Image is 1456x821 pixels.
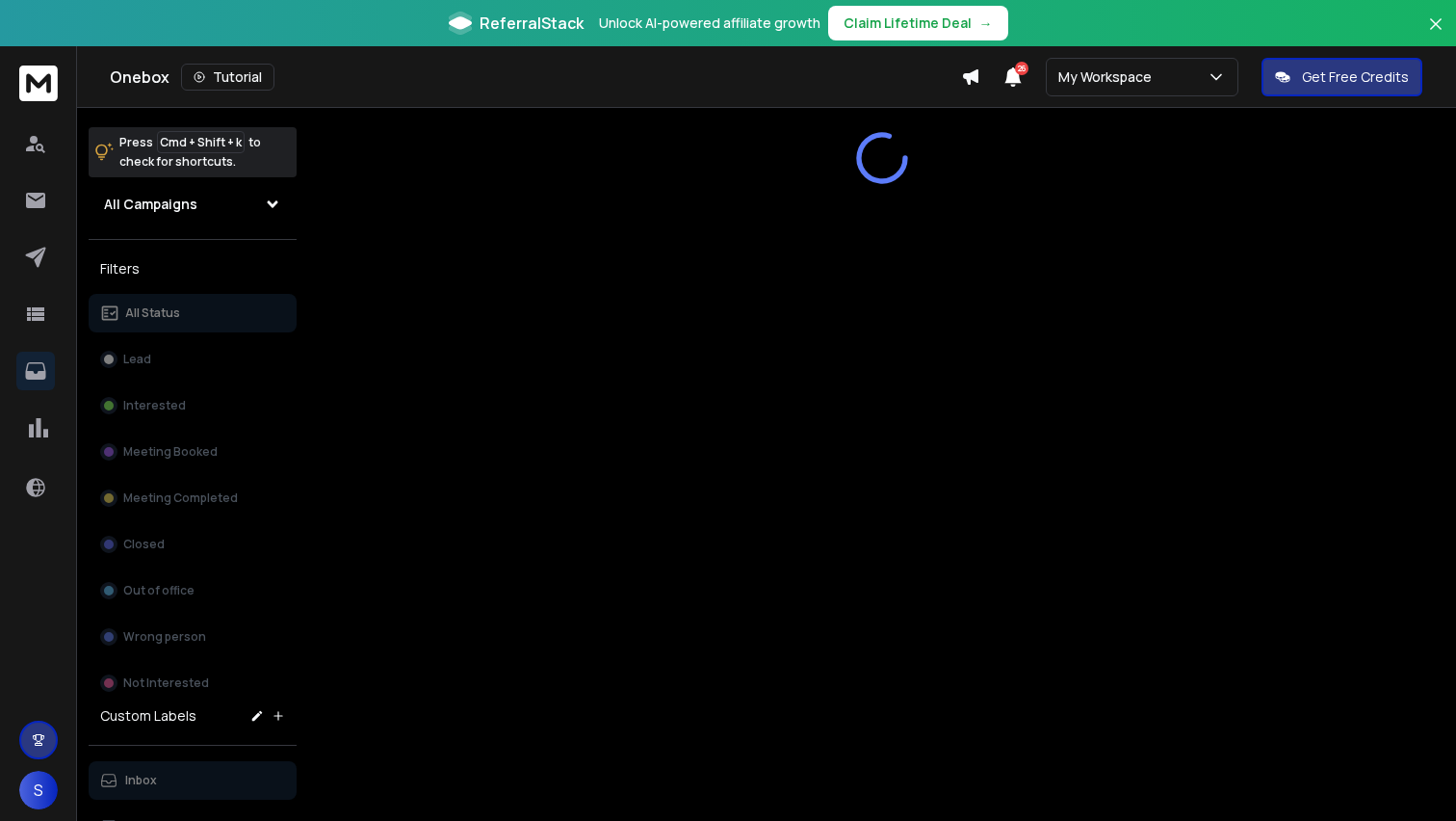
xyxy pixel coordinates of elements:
[1015,62,1028,75] span: 26
[1302,67,1409,87] p: Get Free Credits
[181,64,274,91] button: Tutorial
[828,6,1008,40] button: Claim Lifetime Deal→
[1058,67,1159,87] p: My Workspace
[1423,12,1448,58] button: Close banner
[100,706,196,726] h3: Custom Labels
[157,131,245,153] span: Cmd + Shift + k
[110,64,961,91] div: Onebox
[1261,58,1422,96] button: Get Free Credits
[89,185,297,224] button: All Campaigns
[104,195,197,214] h1: All Campaigns
[119,133,261,172] p: Press to check for shortcuts.
[19,771,58,809] button: S
[89,255,297,282] h3: Filters
[599,13,820,33] p: Unlock AI-powered affiliate growth
[480,12,584,35] span: ReferralStack
[979,13,993,33] span: →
